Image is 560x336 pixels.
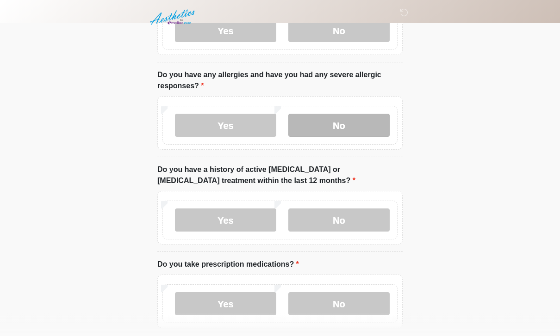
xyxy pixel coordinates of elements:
label: Do you have any allergies and have you had any severe allergic responses? [157,70,403,92]
label: Yes [175,293,276,316]
label: Do you take prescription medications? [157,259,299,270]
label: No [288,209,390,232]
label: Yes [175,209,276,232]
label: Do you have a history of active [MEDICAL_DATA] or [MEDICAL_DATA] treatment within the last 12 mon... [157,165,403,187]
label: No [288,293,390,316]
img: Aesthetics by Emediate Cure Logo [148,7,199,28]
label: Yes [175,114,276,137]
label: No [288,114,390,137]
